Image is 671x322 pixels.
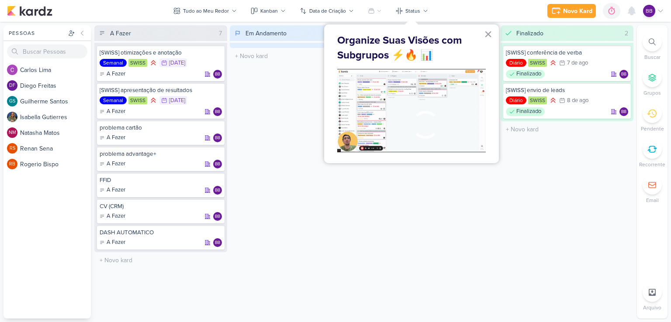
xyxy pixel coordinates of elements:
div: brenda bosso [619,70,628,79]
div: [SWISS] conferência de verba [506,49,628,57]
p: bb [621,72,626,77]
p: bb [646,7,653,15]
input: + Novo kard [96,254,225,267]
div: DASH AUTOMATICO [100,229,222,236]
div: [SWISS] envio de leads [506,86,628,94]
div: Pessoas [7,29,66,37]
div: Responsável: brenda bosso [213,134,222,142]
div: 7 de ago [567,60,588,66]
div: A Fazer [100,70,125,79]
div: [DATE] [169,98,185,103]
div: brenda bosso [643,5,655,17]
div: R o g e r i o B i s p o [20,160,91,169]
img: Isabella Gutierres [7,112,17,122]
div: 8 de ago [567,98,588,103]
div: brenda bosso [213,107,222,116]
div: problema cartão [100,124,222,132]
div: brenda bosso [213,212,222,221]
div: Diário [506,59,526,67]
div: Responsável: brenda bosso [213,186,222,195]
div: brenda bosso [213,238,222,247]
div: Renan Sena [7,143,17,154]
div: Semanal [100,96,127,104]
div: CV (CRM) [100,202,222,210]
p: Pendente [641,125,664,133]
p: DF [9,83,15,88]
div: Responsável: brenda bosso [619,107,628,116]
p: bb [215,162,220,167]
div: I s a b e l l a G u t i e r r e s [20,113,91,122]
div: Natasha Matos [7,127,17,138]
div: brenda bosso [213,186,222,195]
div: Finalizado [516,29,543,38]
input: + Novo kard [232,50,361,62]
p: bb [215,110,220,114]
div: Diário [506,96,526,104]
div: [SWISS] apresentação de resultados [100,86,222,94]
p: A Fazer [107,134,125,142]
div: Finalizado [506,70,545,79]
li: Ctrl + F [637,32,668,61]
div: SWISS [528,59,547,67]
p: Recorrente [639,161,665,168]
div: problema advantage+ [100,150,222,158]
p: A Fazer [107,238,125,247]
p: Grupos [643,89,661,97]
div: Responsável: brenda bosso [213,212,222,221]
div: A Fazer [110,29,131,38]
input: Buscar Pessoas [7,45,87,58]
p: Buscar [644,53,661,61]
img: kardz.app [7,6,52,16]
div: SWISS [128,96,147,104]
div: N a t a s h a M a t o s [20,128,91,137]
div: Em Andamento [246,29,287,38]
div: FFID [100,176,222,184]
p: RB [9,162,15,167]
div: Novo Kard [563,7,592,16]
p: A Fazer [107,160,125,168]
div: Semanal [100,59,127,67]
button: Fechar [484,27,492,41]
p: bb [215,72,220,77]
input: + Novo kard [502,123,632,136]
p: A Fazer [107,186,125,195]
div: Diego Freitas [7,80,17,91]
div: Prioridade Alta [149,58,158,67]
div: C a r l o s L i m a [20,65,91,75]
div: Rogerio Bispo [7,159,17,169]
div: Guilherme Santos [7,96,17,106]
div: Prioridade Alta [549,96,557,105]
div: Finalizado [506,107,545,116]
div: brenda bosso [619,107,628,116]
p: Finalizado [516,70,541,79]
div: A Fazer [100,212,125,221]
iframe: Organize Suas Visões com Subgrupos [337,69,486,152]
div: D i e g o F r e i t a s [20,81,91,90]
p: Arquivo [643,304,661,312]
div: Prioridade Alta [149,96,158,105]
p: Email [646,196,659,204]
p: bb [215,136,220,140]
div: SWISS [128,59,147,67]
p: GS [9,99,15,104]
p: Organize Suas Visões com Subgrupos ⚡️🔥 📊 [337,33,486,62]
p: A Fazer [107,107,125,116]
div: SWISS [528,96,547,104]
p: Finalizado [516,107,541,116]
div: brenda bosso [213,160,222,168]
div: 2 [621,29,632,38]
div: Responsável: brenda bosso [213,70,222,79]
div: [SWISS] otimizações e anotação [100,49,222,57]
p: bb [621,110,626,114]
div: Prioridade Alta [549,58,557,67]
p: bb [215,188,220,193]
div: A Fazer [100,238,125,247]
div: Responsável: brenda bosso [619,70,628,79]
div: brenda bosso [213,134,222,142]
p: A Fazer [107,70,125,79]
div: A Fazer [100,107,125,116]
div: 7 [215,29,225,38]
div: A Fazer [100,134,125,142]
div: brenda bosso [213,70,222,79]
div: Responsável: brenda bosso [213,160,222,168]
